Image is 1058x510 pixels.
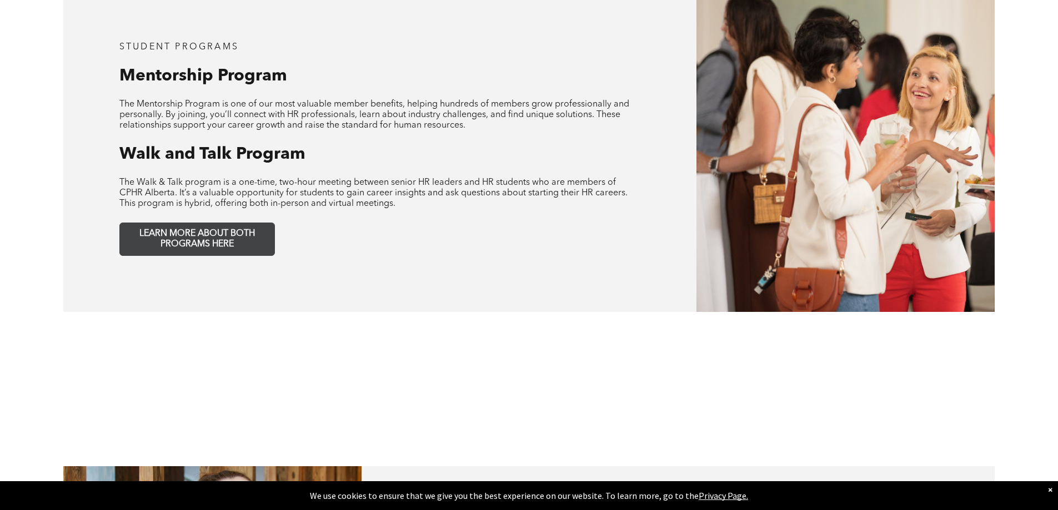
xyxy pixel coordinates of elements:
[119,100,629,130] span: The Mentorship Program is one of our most valuable member benefits, helping hundreds of members g...
[119,146,305,163] span: Walk and Talk Program
[1048,484,1052,495] div: Dismiss notification
[119,43,239,52] span: student programs
[699,490,748,501] a: Privacy Page.
[119,178,628,208] span: The Walk & Talk program is a one-time, two-hour meeting between senior HR leaders and HR students...
[119,66,641,86] h3: Mentorship Program
[119,223,275,256] a: LEARN MORE ABOUT BOTH PROGRAMS HERE
[124,229,270,250] span: LEARN MORE ABOUT BOTH PROGRAMS HERE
